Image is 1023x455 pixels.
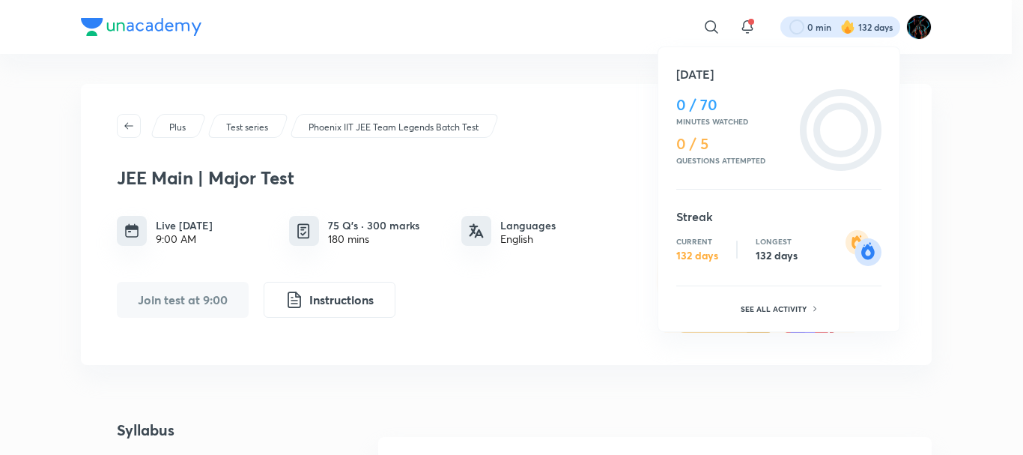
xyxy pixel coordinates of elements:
img: streak [846,230,881,266]
p: Minutes watched [676,117,794,126]
p: See all activity [741,304,810,313]
h5: [DATE] [676,65,881,83]
p: Longest [756,237,798,246]
p: 132 days [756,249,798,262]
h4: 0 / 70 [676,96,794,114]
h5: Streak [676,208,881,226]
p: 132 days [676,249,718,262]
p: Questions attempted [676,156,794,165]
p: Current [676,237,718,246]
h4: 0 / 5 [676,135,794,153]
